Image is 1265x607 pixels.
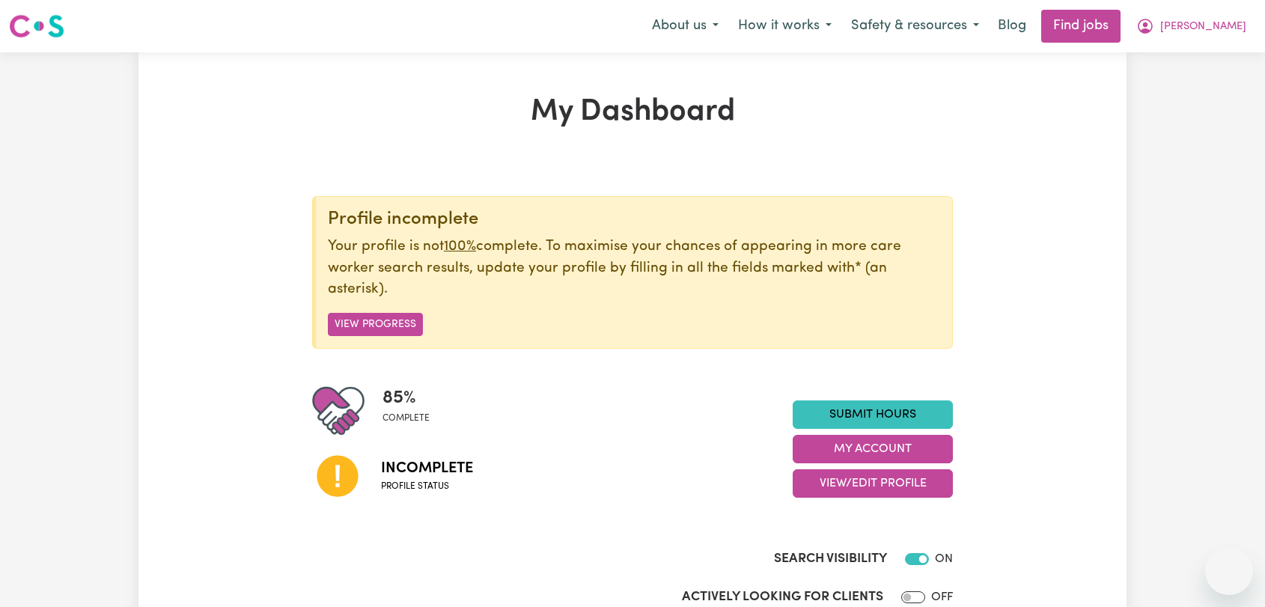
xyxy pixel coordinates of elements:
[793,435,953,463] button: My Account
[1127,10,1256,42] button: My Account
[444,240,476,254] u: 100%
[9,13,64,40] img: Careseekers logo
[989,10,1035,43] a: Blog
[935,553,953,565] span: ON
[328,209,940,231] div: Profile incomplete
[312,94,953,130] h1: My Dashboard
[774,549,887,569] label: Search Visibility
[931,591,953,603] span: OFF
[793,400,953,429] a: Submit Hours
[793,469,953,498] button: View/Edit Profile
[328,237,940,301] p: Your profile is not complete. To maximise your chances of appearing in more care worker search re...
[328,313,423,336] button: View Progress
[382,385,430,412] span: 85 %
[1041,10,1121,43] a: Find jobs
[382,412,430,425] span: complete
[382,385,442,437] div: Profile completeness: 85%
[9,9,64,43] a: Careseekers logo
[381,457,473,480] span: Incomplete
[642,10,728,42] button: About us
[841,10,989,42] button: Safety & resources
[728,10,841,42] button: How it works
[381,480,473,493] span: Profile status
[1205,547,1253,595] iframe: Button to launch messaging window
[1160,19,1246,35] span: [PERSON_NAME]
[682,588,883,607] label: Actively Looking for Clients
